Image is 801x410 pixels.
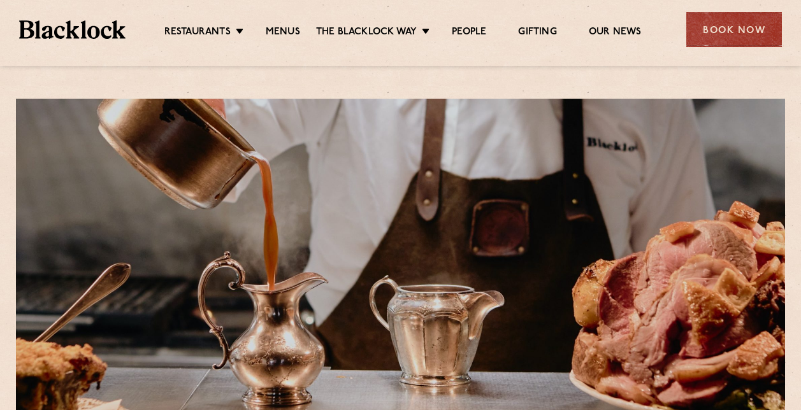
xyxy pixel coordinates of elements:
[164,26,231,40] a: Restaurants
[452,26,486,40] a: People
[316,26,417,40] a: The Blacklock Way
[589,26,642,40] a: Our News
[19,20,126,38] img: BL_Textured_Logo-footer-cropped.svg
[266,26,300,40] a: Menus
[518,26,556,40] a: Gifting
[686,12,782,47] div: Book Now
